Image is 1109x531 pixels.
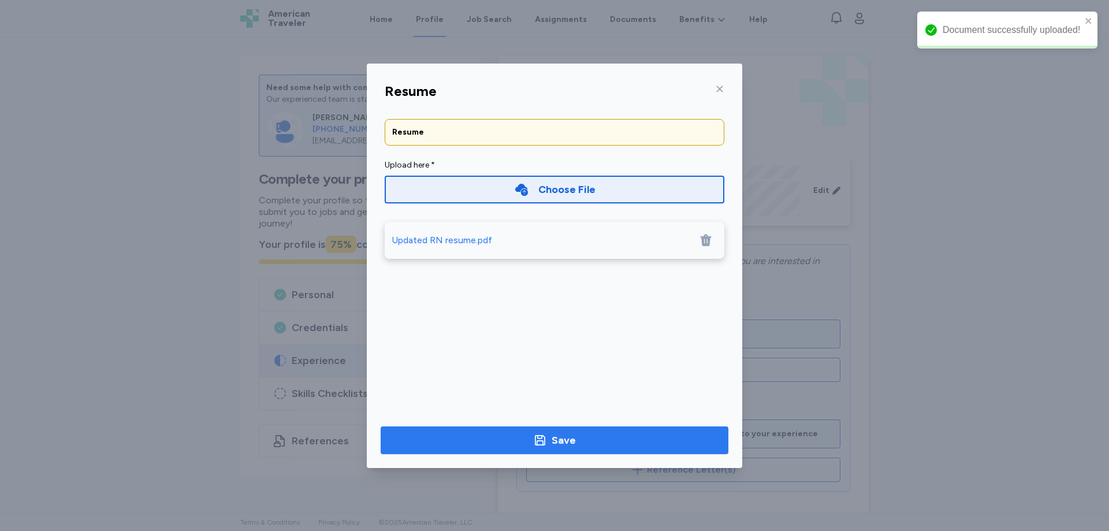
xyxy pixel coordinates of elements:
[385,159,724,171] div: Upload here *
[381,426,728,454] button: Save
[392,233,492,247] div: Updated RN resume.pdf
[552,432,576,448] div: Save
[943,23,1081,37] div: Document successfully uploaded!
[1085,16,1093,25] button: close
[538,181,596,198] div: Choose File
[385,82,437,101] div: Resume
[392,127,717,138] div: Resume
